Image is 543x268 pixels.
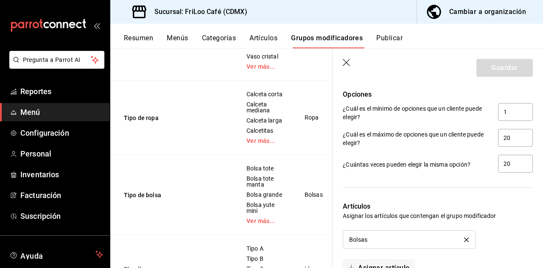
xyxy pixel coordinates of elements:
span: Bolsa grande [246,192,283,198]
button: open_drawer_menu [93,22,100,29]
span: Bolsa tote manta [246,176,283,187]
span: Personal [20,148,103,159]
h3: Sucursal: FriLoo Café (CDMX) [148,7,247,17]
p: ¿Cuántas veces pueden elegir la misma opción? [343,160,491,169]
span: Bolsa tote [246,165,283,171]
div: Bolsas [349,237,367,243]
p: Asignar los artículos que contengan el grupo modificador [343,212,533,220]
span: Suscripción [20,210,103,222]
button: Tipo de ropa [124,114,226,122]
button: Artículos [249,34,277,48]
button: Publicar [376,34,403,48]
button: Grupos modificadores [291,34,363,48]
span: Vaso cristal [246,53,283,59]
a: Ver más... [246,138,283,144]
div: navigation tabs [124,34,543,48]
a: Ver más... [246,64,283,70]
div: Cambiar a organización [449,6,526,18]
span: Tipo A [246,246,283,251]
button: Resumen [124,34,153,48]
p: ¿Cuál es el mínimo de opciones que un cliente puede elegir? [343,104,491,121]
p: ¿Cuál es el máximo de opciones que un cliente puede elegir? [343,130,491,147]
span: Calceta corta [246,91,283,97]
button: Pregunta a Parrot AI [9,51,104,69]
span: Ayuda [20,249,92,260]
a: Ver más... [246,218,283,224]
span: Termo [246,43,283,49]
span: Menú [20,106,103,118]
button: Menús [167,34,188,48]
span: Inventarios [20,169,103,180]
span: Facturación [20,190,103,201]
button: delete [458,237,475,242]
span: Calceta larga [246,117,283,123]
span: Bolsa yute mini [246,202,283,214]
span: Calcetitas [246,128,283,134]
span: Reportes [20,86,103,97]
span: Ropa [305,114,337,120]
span: Pregunta a Parrot AI [23,56,91,64]
button: Categorías [202,34,236,48]
span: Calceta mediana [246,101,283,113]
span: Bolsas [305,192,337,198]
span: Tipo B [246,256,283,262]
p: Artículos [343,201,533,212]
button: Tipo de bolsa [124,191,226,199]
span: Configuración [20,127,103,139]
a: Pregunta a Parrot AI [6,61,104,70]
p: Opciones [343,89,533,100]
